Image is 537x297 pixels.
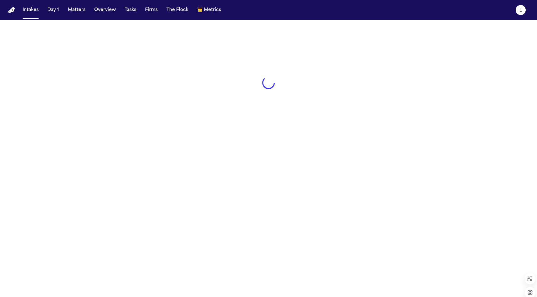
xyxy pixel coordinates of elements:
img: Finch Logo [8,7,15,13]
button: Tasks [122,4,139,16]
button: Day 1 [45,4,62,16]
button: Firms [143,4,160,16]
button: The Flock [164,4,191,16]
button: Intakes [20,4,41,16]
button: Matters [65,4,88,16]
a: Home [8,7,15,13]
button: Overview [92,4,118,16]
button: crownMetrics [195,4,224,16]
